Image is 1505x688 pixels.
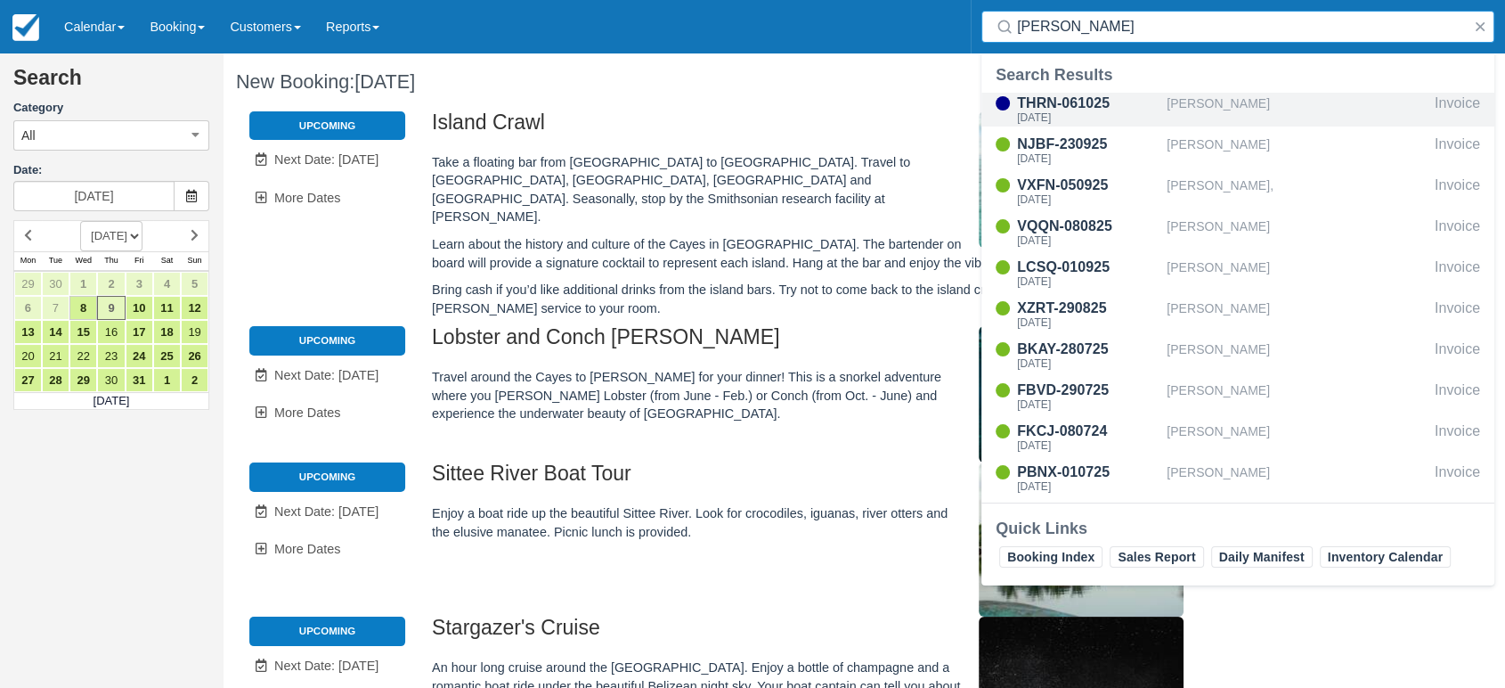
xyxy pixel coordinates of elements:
th: Tue [42,251,69,271]
a: 31 [126,368,153,392]
a: Next Date: [DATE] [249,142,405,178]
li: Upcoming [249,463,405,491]
a: 28 [42,368,69,392]
div: [DATE] [1017,399,1159,410]
div: [PERSON_NAME] [1167,257,1428,291]
p: Bring cash if you’d like additional drinks from the island bars. Try not to come back to the isla... [432,281,1232,317]
li: Upcoming [249,111,405,140]
h1: New Booking: [236,71,774,93]
img: checkfront-main-nav-mini-logo.png [12,14,39,41]
a: 10 [126,296,153,320]
div: XZRT-290825 [1017,298,1159,319]
div: Invoice [1435,257,1480,291]
a: Daily Manifest [1211,546,1313,568]
p: Enjoy a boat ride up the beautiful Sittee River. Look for crocodiles, iguanas, river otters and t... [432,504,1232,541]
a: 14 [42,320,69,344]
button: All [13,120,209,151]
a: 3 [126,272,153,296]
div: [PERSON_NAME] [1167,339,1428,373]
a: Booking Index [999,546,1102,568]
div: [DATE] [1017,112,1159,123]
th: Thu [97,251,125,271]
div: [PERSON_NAME] [1167,298,1428,332]
a: 12 [181,296,208,320]
div: THRN-061025 [1017,93,1159,114]
div: Quick Links [996,518,1480,539]
a: 30 [42,272,69,296]
a: THRN-061025[DATE][PERSON_NAME]Invoice [981,93,1494,127]
img: M305-1 [979,111,1184,248]
th: Sun [181,251,208,271]
li: Upcoming [249,617,405,645]
th: Sat [153,251,181,271]
div: [DATE] [1017,481,1159,492]
a: 9 [97,296,125,320]
span: Next Date: [DATE] [274,659,378,673]
a: 1 [153,368,181,392]
input: Search ( / ) [1017,11,1466,43]
a: 19 [181,320,208,344]
div: [DATE] [1017,153,1159,164]
div: Invoice [1435,298,1480,332]
a: LCSQ-010925[DATE][PERSON_NAME]Invoice [981,257,1494,291]
div: Invoice [1435,380,1480,414]
div: [PERSON_NAME] [1167,216,1428,250]
a: 29 [69,368,97,392]
div: LCSQ-010925 [1017,257,1159,278]
a: 2 [97,272,125,296]
div: Invoice [1435,462,1480,496]
span: More Dates [274,405,340,420]
a: 23 [97,344,125,368]
a: 30 [97,368,125,392]
div: [DATE] [1017,440,1159,451]
a: 16 [97,320,125,344]
a: 29 [14,272,42,296]
div: [DATE] [1017,317,1159,328]
a: 13 [14,320,42,344]
a: 4 [153,272,181,296]
a: 26 [181,344,208,368]
h2: Island Crawl [432,111,1232,144]
h2: Search [13,67,209,100]
a: 21 [42,344,69,368]
th: Fri [126,251,153,271]
p: Travel around the Cayes to [PERSON_NAME] for your dinner! This is a snorkel adventure where you [... [432,368,1232,423]
a: 20 [14,344,42,368]
label: Category [13,100,209,117]
div: Invoice [1435,339,1480,373]
img: M306-1 [979,326,1184,463]
div: [PERSON_NAME] [1167,380,1428,414]
div: [PERSON_NAME] [1167,134,1428,168]
a: 6 [14,296,42,320]
a: 5 [181,272,208,296]
div: Invoice [1435,216,1480,250]
div: [PERSON_NAME], [1167,175,1428,209]
a: PBNX-010725[DATE][PERSON_NAME]Invoice [981,462,1494,496]
td: [DATE] [14,392,209,410]
span: All [21,127,36,144]
a: 17 [126,320,153,344]
div: PBNX-010725 [1017,462,1159,483]
div: NJBF-230925 [1017,134,1159,155]
a: 18 [153,320,181,344]
a: 22 [69,344,97,368]
span: More Dates [274,191,340,205]
div: [DATE] [1017,358,1159,369]
label: Date: [13,162,209,179]
a: XZRT-290825[DATE][PERSON_NAME]Invoice [981,298,1494,332]
th: Mon [14,251,42,271]
a: 1 [69,272,97,296]
div: [PERSON_NAME] [1167,462,1428,496]
p: Take a floating bar from [GEOGRAPHIC_DATA] to [GEOGRAPHIC_DATA]. Travel to [GEOGRAPHIC_DATA], [GE... [432,153,1232,226]
div: [PERSON_NAME] [1167,93,1428,127]
div: VXFN-050925 [1017,175,1159,196]
div: VQQN-080825 [1017,216,1159,237]
div: FBVD-290725 [1017,380,1159,401]
div: Invoice [1435,134,1480,168]
div: Search Results [996,64,1480,86]
span: Next Date: [DATE] [274,504,378,519]
a: Next Date: [DATE] [249,494,405,530]
div: FKCJ-080724 [1017,421,1159,442]
a: Sales Report [1110,546,1203,568]
a: 25 [153,344,181,368]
